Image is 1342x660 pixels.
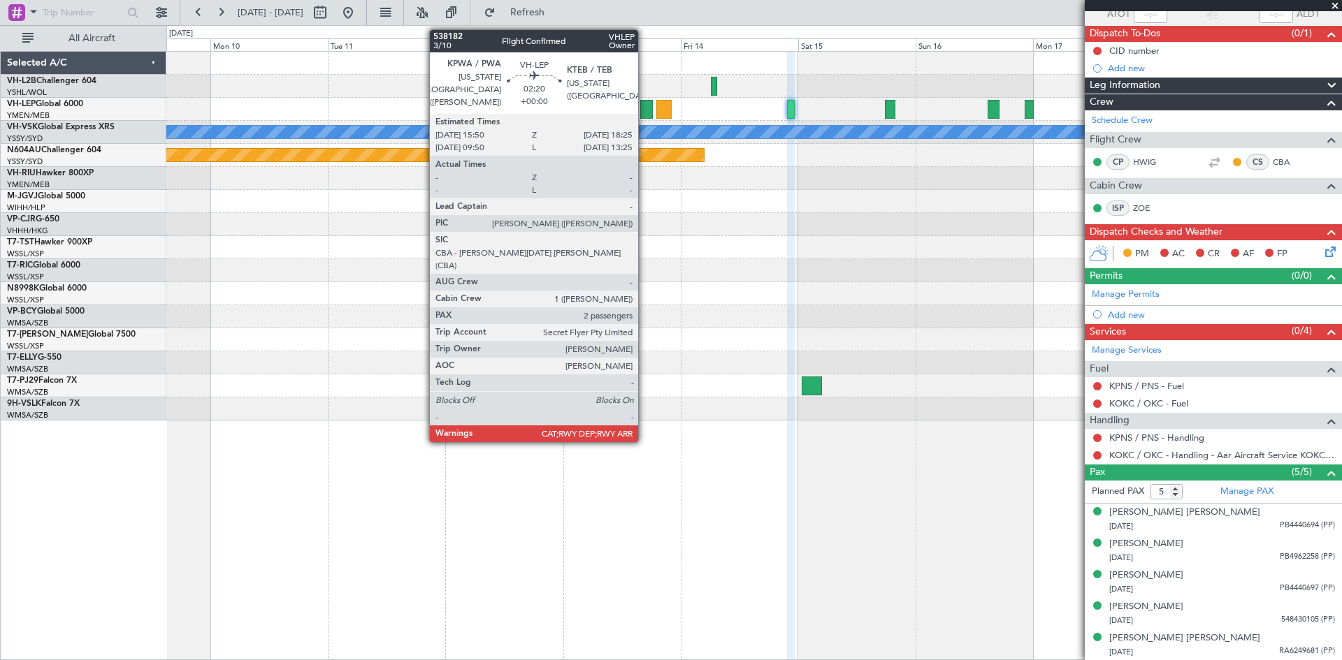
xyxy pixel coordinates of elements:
[7,353,62,362] a: T7-ELLYG-550
[1109,521,1133,531] span: [DATE]
[7,307,85,316] a: VP-BCYGlobal 5000
[1090,413,1130,429] span: Handling
[1281,614,1335,626] span: 548430105 (PP)
[43,2,123,23] input: Trip Number
[1220,485,1274,499] a: Manage PAX
[1090,324,1126,340] span: Services
[210,38,328,51] div: Mon 10
[1279,645,1335,657] span: RA6249681 (PP)
[7,77,36,85] span: VH-L2B
[1106,154,1130,170] div: CP
[1109,380,1184,392] a: KPNS / PNS - Fuel
[1090,361,1109,377] span: Fuel
[7,169,94,177] a: VH-RIUHawker 800XP
[1109,449,1335,461] a: KOKC / OKC - Handling - Aar Aircraft Service KOKC / OKC
[1292,268,1312,283] span: (0/0)
[1109,397,1188,409] a: KOKC / OKC - Fuel
[1297,8,1320,22] span: ALDT
[7,215,59,223] a: VP-CJRG-650
[1243,247,1254,261] span: AF
[7,272,44,282] a: WSSL/XSP
[7,376,38,385] span: T7-PJ29
[7,100,36,108] span: VH-LEP
[7,284,39,293] span: N8998K
[7,249,44,259] a: WSSL/XSP
[1109,631,1260,645] div: [PERSON_NAME] [PERSON_NAME]
[1109,537,1183,551] div: [PERSON_NAME]
[7,123,115,131] a: VH-VSKGlobal Express XRS
[7,156,43,167] a: YSSY/SYD
[7,87,47,98] a: YSHL/WOL
[7,215,36,223] span: VP-CJR
[1106,200,1130,216] div: ISP
[563,38,681,51] div: Thu 13
[7,364,48,374] a: WMSA/SZB
[1277,247,1287,261] span: FP
[1092,114,1153,128] a: Schedule Crew
[1090,78,1160,94] span: Leg Information
[1292,323,1312,338] span: (0/4)
[7,146,101,154] a: N604AUChallenger 604
[7,261,33,270] span: T7-RIC
[1133,202,1164,214] a: ZOE
[7,341,44,351] a: WSSL/XSP
[1109,647,1133,657] span: [DATE]
[7,238,92,247] a: T7-TSTHawker 900XP
[1090,268,1123,284] span: Permits
[1172,247,1185,261] span: AC
[1092,288,1160,302] a: Manage Permits
[7,387,48,397] a: WMSA/SZB
[7,284,87,293] a: N8998KGlobal 6000
[7,192,38,200] span: M-JGVJ
[1292,26,1312,41] span: (0/1)
[1292,464,1312,479] span: (5/5)
[1109,615,1133,626] span: [DATE]
[7,110,50,121] a: YMEN/MEB
[7,261,80,270] a: T7-RICGlobal 6000
[36,34,147,43] span: All Aircraft
[7,100,83,108] a: VH-LEPGlobal 6000
[1092,485,1144,499] label: Planned PAX
[1109,600,1183,614] div: [PERSON_NAME]
[1090,94,1113,110] span: Crew
[7,399,41,408] span: 9H-VSLK
[1109,552,1133,563] span: [DATE]
[916,38,1033,51] div: Sun 16
[238,6,303,19] span: [DATE] - [DATE]
[1280,551,1335,563] span: PB4962258 (PP)
[7,307,37,316] span: VP-BCY
[1090,464,1105,481] span: Pax
[1133,156,1164,168] a: HWIG
[1109,584,1133,594] span: [DATE]
[7,169,36,177] span: VH-RIU
[1135,247,1149,261] span: PM
[798,38,916,51] div: Sat 15
[7,330,136,339] a: T7-[PERSON_NAME]Global 7500
[7,226,48,236] a: VHHH/HKG
[1208,247,1220,261] span: CR
[1033,38,1150,51] div: Mon 17
[1090,26,1160,42] span: Dispatch To-Dos
[477,1,561,24] button: Refresh
[15,27,152,50] button: All Aircraft
[445,38,563,51] div: Wed 12
[7,179,50,190] a: YMEN/MEB
[7,353,38,362] span: T7-ELLY
[1092,344,1162,358] a: Manage Services
[1107,8,1130,22] span: ATOT
[1090,132,1141,148] span: Flight Crew
[7,203,45,213] a: WIHH/HLP
[7,146,41,154] span: N604AU
[7,133,43,144] a: YSSY/SYD
[681,38,798,51] div: Fri 14
[1108,62,1335,74] div: Add new
[7,330,88,339] span: T7-[PERSON_NAME]
[7,192,85,200] a: M-JGVJGlobal 5000
[1246,154,1269,170] div: CS
[7,410,48,420] a: WMSA/SZB
[498,8,557,17] span: Refresh
[1280,582,1335,594] span: PB4440697 (PP)
[1280,520,1335,531] span: PB4440694 (PP)
[1134,6,1167,23] input: --:--
[1109,45,1160,57] div: CID number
